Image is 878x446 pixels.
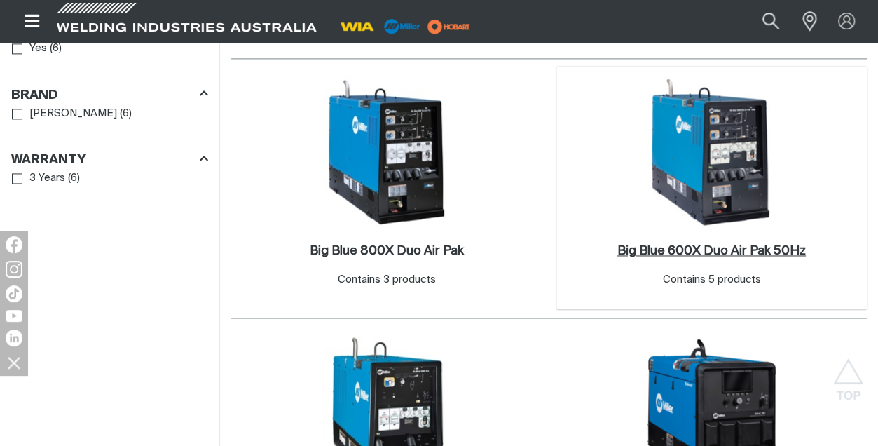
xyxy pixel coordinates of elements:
ul: Warranty [12,169,207,188]
div: Brand [11,85,208,104]
a: [PERSON_NAME] [12,104,117,123]
img: hide socials [2,351,26,374]
button: Scroll to top [832,358,864,390]
h2: Big Blue 800X Duo Air Pak [310,245,464,257]
ul: Brand [12,104,207,123]
span: ( 6 ) [68,170,80,187]
img: Big Blue 600X Duo Air Pak 50Hz [636,77,786,227]
div: Contains 3 products [338,272,436,288]
a: Big Blue 800X Duo Air Pak [310,243,464,259]
span: ( 6 ) [50,41,62,57]
h3: Brand [11,88,58,104]
img: YouTube [6,310,22,322]
span: 3 Years [29,170,65,187]
div: Contains 5 products [662,272,760,288]
a: Big Blue 600X Duo Air Pak 50Hz [617,243,806,259]
img: miller [423,16,474,37]
a: Yes [12,39,47,58]
img: Big Blue 800X Duo Air Pak [312,77,462,227]
img: LinkedIn [6,330,22,346]
h3: Warranty [11,152,86,168]
input: Product name or item number... [729,6,795,37]
a: 3 Years [12,169,65,188]
ul: VRD [12,39,207,58]
img: TikTok [6,285,22,302]
span: ( 6 ) [120,106,132,122]
button: Search products [747,6,795,37]
div: Warranty [11,150,208,169]
span: Yes [29,41,47,57]
span: [PERSON_NAME] [29,106,117,122]
a: miller [423,21,474,32]
img: Instagram [6,261,22,278]
img: Facebook [6,236,22,253]
h2: Big Blue 600X Duo Air Pak 50Hz [617,245,806,257]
